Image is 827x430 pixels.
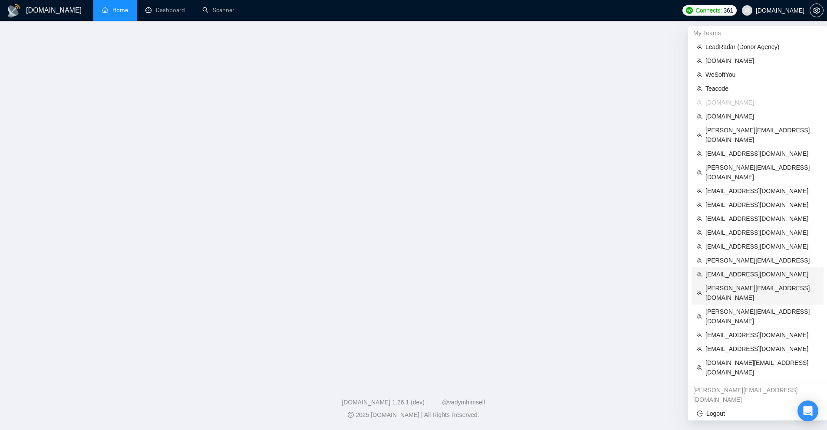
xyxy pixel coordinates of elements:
[705,70,818,79] span: WeSoftYou
[705,214,818,223] span: [EMAIL_ADDRESS][DOMAIN_NAME]
[705,269,818,279] span: [EMAIL_ADDRESS][DOMAIN_NAME]
[697,410,703,417] span: logout
[705,344,818,354] span: [EMAIL_ADDRESS][DOMAIN_NAME]
[705,163,818,182] span: [PERSON_NAME][EMAIL_ADDRESS][DOMAIN_NAME]
[688,26,827,40] div: My Teams
[697,72,702,77] span: team
[697,365,702,370] span: team
[102,7,128,14] a: homeHome
[697,114,702,119] span: team
[697,170,702,175] span: team
[697,202,702,207] span: team
[705,149,818,158] span: [EMAIL_ADDRESS][DOMAIN_NAME]
[7,4,21,18] img: logo
[697,258,702,263] span: team
[697,188,702,194] span: team
[810,3,824,17] button: setting
[697,132,702,138] span: team
[705,56,818,66] span: [DOMAIN_NAME]
[705,242,818,251] span: [EMAIL_ADDRESS][DOMAIN_NAME]
[202,7,234,14] a: searchScanner
[697,346,702,351] span: team
[695,6,722,15] span: Connects:
[810,7,824,14] a: setting
[705,283,818,302] span: [PERSON_NAME][EMAIL_ADDRESS][DOMAIN_NAME]
[697,216,702,221] span: team
[705,42,818,52] span: LeadRadar (Donor Agency)
[697,314,702,319] span: team
[810,7,823,14] span: setting
[697,290,702,295] span: team
[697,332,702,338] span: team
[697,58,702,63] span: team
[705,200,818,210] span: [EMAIL_ADDRESS][DOMAIN_NAME]
[697,86,702,91] span: team
[705,330,818,340] span: [EMAIL_ADDRESS][DOMAIN_NAME]
[724,6,733,15] span: 361
[442,399,485,406] a: @vadymhimself
[686,7,693,14] img: upwork-logo.png
[705,98,818,107] span: [DOMAIN_NAME]
[697,272,702,277] span: team
[697,230,702,235] span: team
[797,400,818,421] div: Open Intercom Messenger
[145,7,185,14] a: dashboardDashboard
[705,228,818,237] span: [EMAIL_ADDRESS][DOMAIN_NAME]
[705,307,818,326] span: [PERSON_NAME][EMAIL_ADDRESS][DOMAIN_NAME]
[705,186,818,196] span: [EMAIL_ADDRESS][DOMAIN_NAME]
[7,410,820,420] div: 2025 [DOMAIN_NAME] | All Rights Reserved.
[697,151,702,156] span: team
[705,358,818,377] span: [DOMAIN_NAME][EMAIL_ADDRESS][DOMAIN_NAME]
[697,409,818,418] span: Logout
[342,399,425,406] a: [DOMAIN_NAME] 1.26.1 (dev)
[697,244,702,249] span: team
[744,7,750,13] span: user
[705,125,818,144] span: [PERSON_NAME][EMAIL_ADDRESS][DOMAIN_NAME]
[697,44,702,49] span: team
[697,100,702,105] span: team
[705,112,818,121] span: [DOMAIN_NAME]
[688,383,827,407] div: oleksandr.b+1@gigradar.io
[348,412,354,418] span: copyright
[705,256,818,265] span: [PERSON_NAME][EMAIL_ADDRESS]
[705,84,818,93] span: Teacode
